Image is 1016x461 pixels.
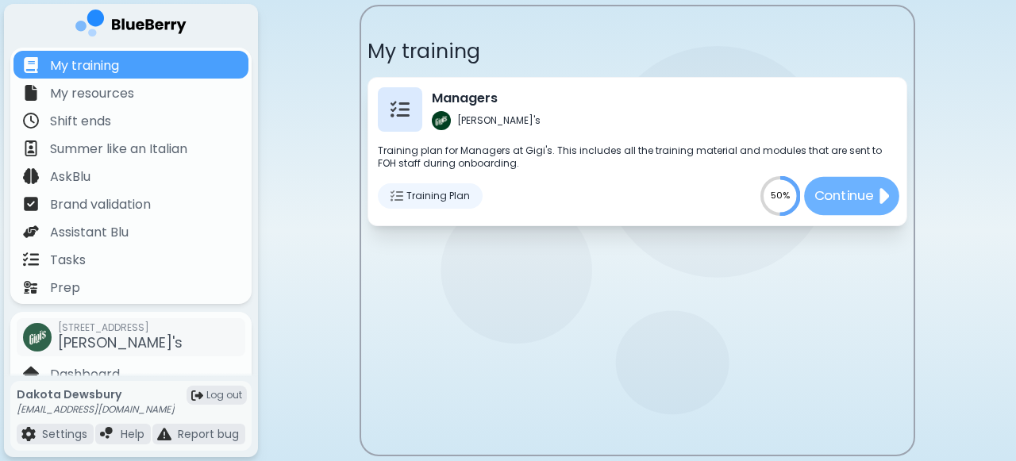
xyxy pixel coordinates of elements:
button: Continue [804,177,899,215]
p: Tasks [50,251,86,270]
img: file icon [157,427,171,441]
p: Assistant Blu [50,223,129,242]
img: Training Plan [391,190,403,202]
p: Dakota Dewsbury [17,387,175,401]
img: file icon [23,279,39,295]
text: 50% [771,189,790,202]
p: Help [121,427,144,441]
img: file icon [23,113,39,129]
p: AskBlu [50,167,90,186]
span: [PERSON_NAME]'s [58,332,183,352]
p: Continue [814,186,873,206]
img: file icon [100,427,114,441]
p: My resources [50,84,134,103]
p: [EMAIL_ADDRESS][DOMAIN_NAME] [17,403,175,416]
img: logout [191,390,203,401]
span: Log out [206,389,242,401]
p: Prep [50,279,80,298]
img: file icon [21,427,36,441]
img: Gigi's logo [432,111,451,130]
img: file icon [23,366,39,382]
p: My training [368,38,907,64]
img: file icon [23,57,39,73]
p: My training [50,56,119,75]
p: Brand validation [50,195,151,214]
img: file icon [23,252,39,267]
p: Shift ends [50,112,111,131]
p: Dashboard [50,365,120,384]
p: Settings [42,427,87,441]
span: Training Plan [406,190,470,202]
p: Report bug [178,427,239,441]
img: file icon [23,168,39,184]
img: company logo [75,10,187,42]
p: Summer like an Italian [50,140,187,159]
span: [STREET_ADDRESS] [58,321,183,334]
img: Training Plan [391,100,410,119]
p: [PERSON_NAME]'s [457,114,541,127]
img: file icon [23,196,39,212]
img: company thumbnail [23,323,52,352]
p: Training plan for Managers at Gigi's. This includes all the training material and modules that ar... [378,144,897,170]
img: file icon [23,224,39,240]
a: Continuefile icon [800,178,897,214]
p: Managers [432,89,541,108]
img: file icon [23,85,39,101]
img: file icon [23,140,39,156]
img: file icon [876,183,889,209]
